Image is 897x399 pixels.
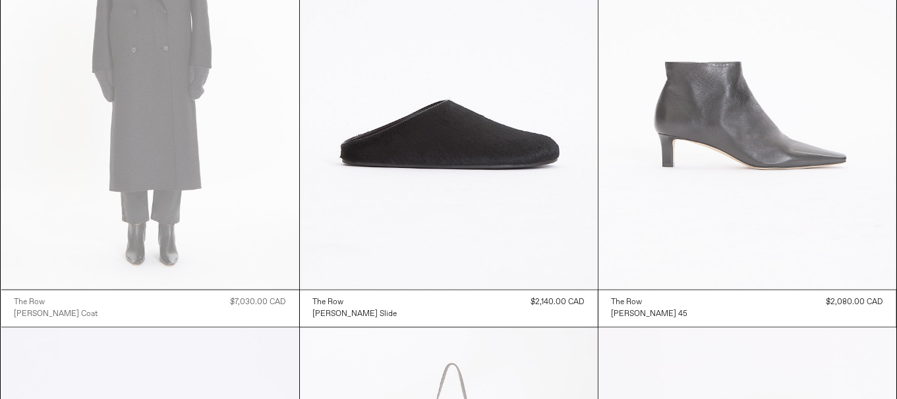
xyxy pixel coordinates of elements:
[313,298,344,309] div: The Row
[612,298,643,309] div: The Row
[826,297,883,309] div: $2,080.00 CAD
[313,309,397,321] a: [PERSON_NAME] Slide
[612,309,688,321] a: [PERSON_NAME] 45
[14,297,98,309] a: The Row
[231,297,286,309] div: $7,030.00 CAD
[14,309,98,321] div: [PERSON_NAME] Coat
[14,298,45,309] div: The Row
[531,297,585,309] div: $2,140.00 CAD
[313,309,397,321] div: [PERSON_NAME] Slide
[14,309,98,321] a: [PERSON_NAME] Coat
[612,309,688,321] div: [PERSON_NAME] 45
[313,297,397,309] a: The Row
[612,297,688,309] a: The Row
